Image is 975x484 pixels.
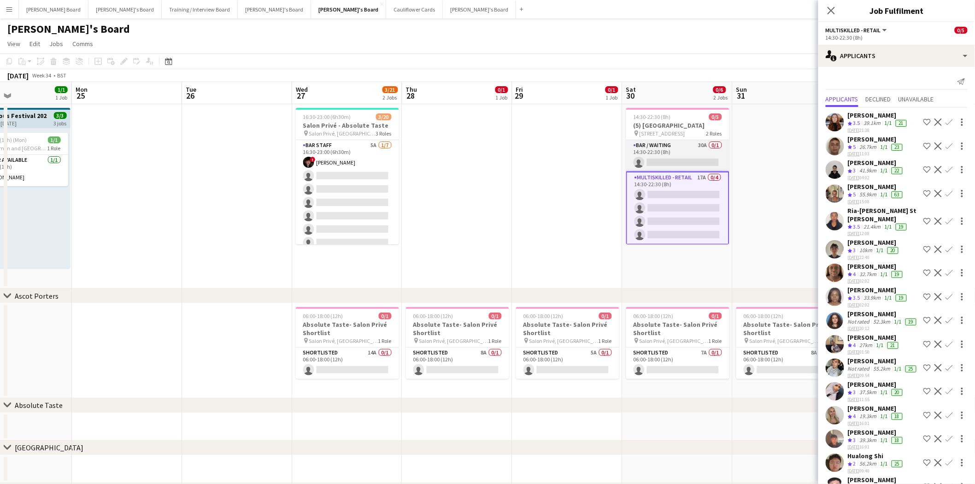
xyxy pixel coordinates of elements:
span: 3 [853,167,856,174]
div: [PERSON_NAME] [848,111,909,119]
div: [GEOGRAPHIC_DATA] [15,443,83,452]
span: 28 [405,90,417,101]
span: Tue [186,85,196,94]
div: 55.9km [858,191,879,199]
span: 2 Roles [706,130,722,137]
span: 25 [74,90,88,101]
tcxspan: Call 11-08-2025 via 3CX [848,468,860,474]
div: 10km [858,247,875,254]
div: 39.1km [862,119,883,127]
span: Declined [866,96,891,102]
span: 1 Role [599,337,612,344]
div: [PERSON_NAME] [848,404,905,413]
div: [PERSON_NAME] [848,238,900,247]
div: 25 [892,460,903,467]
div: 20:12 [848,325,918,331]
tcxspan: Call 01-08-2025 via 3CX [848,325,860,331]
span: 5 [853,191,856,198]
div: 11:55 [848,396,905,402]
span: Comms [72,40,93,48]
app-card-role: Shortlisted7A0/106:00-18:00 (12h) [626,348,729,379]
span: 3.5 [853,223,860,230]
h3: (5) [GEOGRAPHIC_DATA] [626,121,729,130]
span: 3.5 [853,294,860,301]
div: 06:00-18:00 (12h)0/1Absolute Taste- Salon Privé Shortlist Salon Privé, [GEOGRAPHIC_DATA]1 RoleSho... [736,307,840,379]
div: 41.9km [858,167,879,175]
span: 0/1 [605,86,618,93]
app-card-role: Shortlisted8A0/106:00-18:00 (12h) [406,348,509,379]
app-skills-label: 1/1 [885,119,892,126]
span: ! [310,157,316,162]
div: 15:08 [848,199,905,205]
div: 06:00-18:00 (12h)0/1Absolute Taste- Salon Privé Shortlist Salon Privé, [GEOGRAPHIC_DATA]1 RoleSho... [626,307,729,379]
div: [PERSON_NAME] [848,310,918,318]
h3: Absolute Taste- Salon Privé Shortlist [736,320,840,337]
div: 63 [892,191,903,198]
div: [DATE] [7,71,29,80]
span: 1 Role [709,337,722,344]
span: 06:00-18:00 (12h) [634,313,674,319]
span: 1 Role [47,145,61,152]
div: [PERSON_NAME] [848,333,900,342]
span: Salon Privé, [GEOGRAPHIC_DATA] [309,130,376,137]
button: [PERSON_NAME]'s Board [238,0,311,18]
app-skills-label: 1/1 [881,143,888,150]
tcxspan: Call 05-08-2025 via 3CX [848,420,860,426]
app-skills-label: 1/1 [894,365,902,372]
div: 09:40 [848,468,905,474]
app-skills-label: 1/1 [876,247,884,254]
div: 26.7km [858,143,879,151]
app-job-card: 14:30-22:30 (8h)0/5(5) [GEOGRAPHIC_DATA] [STREET_ADDRESS]2 RolesBar / Waiting30A0/114:30-22:30 (8... [626,108,729,244]
div: [PERSON_NAME] [848,286,909,294]
span: 0/1 [599,313,612,319]
span: 0/1 [489,313,502,319]
div: [PERSON_NAME] [848,159,905,167]
div: 2 Jobs [383,94,398,101]
span: 4 [853,271,856,277]
span: 3 [853,437,856,443]
tcxspan: Call 04-08-2025 via 3CX [848,349,860,355]
app-card-role: Shortlisted5A0/106:00-18:00 (12h) [516,348,619,379]
app-job-card: 16:30-23:00 (6h30m)3/20Salon Privé - Absolute Taste Salon Privé, [GEOGRAPHIC_DATA]3 RolesBAR STAF... [296,108,399,244]
span: 1 Role [378,337,392,344]
h3: Absolute Taste- Salon Privé Shortlist [296,320,399,337]
span: 5 [853,143,856,150]
tcxspan: Call 27-07-2025 via 3CX [848,278,860,284]
div: Absolute Taste [15,401,63,410]
h3: Absolute Taste- Salon Privé Shortlist [626,320,729,337]
span: Week 34 [30,72,53,79]
h3: Absolute Taste- Salon Privé Shortlist [406,320,509,337]
div: [PERSON_NAME] [848,357,918,365]
span: Multiskilled - Retail [826,27,881,34]
span: 26 [184,90,196,101]
span: Salon Privé, [GEOGRAPHIC_DATA] [640,337,709,344]
div: [PERSON_NAME] [848,183,905,191]
span: 1/1 [55,86,68,93]
app-skills-label: 1/1 [881,437,888,443]
span: 2 [853,460,856,467]
span: 3 Roles [376,130,392,137]
div: 02:02 [848,302,909,308]
div: 1 Job [606,94,618,101]
span: 06:00-18:00 (12h) [303,313,343,319]
app-card-role: Shortlisted8A0/106:00-18:00 (12h) [736,348,840,379]
div: 55.2km [872,365,893,372]
h1: [PERSON_NAME]'s Board [7,22,130,36]
span: 06:00-18:00 (12h) [744,313,784,319]
div: 23 [892,144,903,151]
app-skills-label: 1/1 [876,342,884,348]
app-job-card: 06:00-18:00 (12h)0/1Absolute Taste- Salon Privé Shortlist Salon Privé, [GEOGRAPHIC_DATA]1 RoleSho... [296,307,399,379]
span: Jobs [49,40,63,48]
div: 02:02 [848,278,905,284]
app-job-card: 06:00-18:00 (12h)0/1Absolute Taste- Salon Privé Shortlist Salon Privé, [GEOGRAPHIC_DATA]1 RoleSho... [406,307,509,379]
span: 3 [853,389,856,395]
div: 14:30-22:30 (8h) [826,34,968,41]
div: 1 Job [55,94,67,101]
app-job-card: 06:00-18:00 (12h)0/1Absolute Taste- Salon Privé Shortlist Salon Privé, [GEOGRAPHIC_DATA]1 RoleSho... [516,307,619,379]
div: [PERSON_NAME] [848,428,905,437]
span: [STREET_ADDRESS] [640,130,685,137]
